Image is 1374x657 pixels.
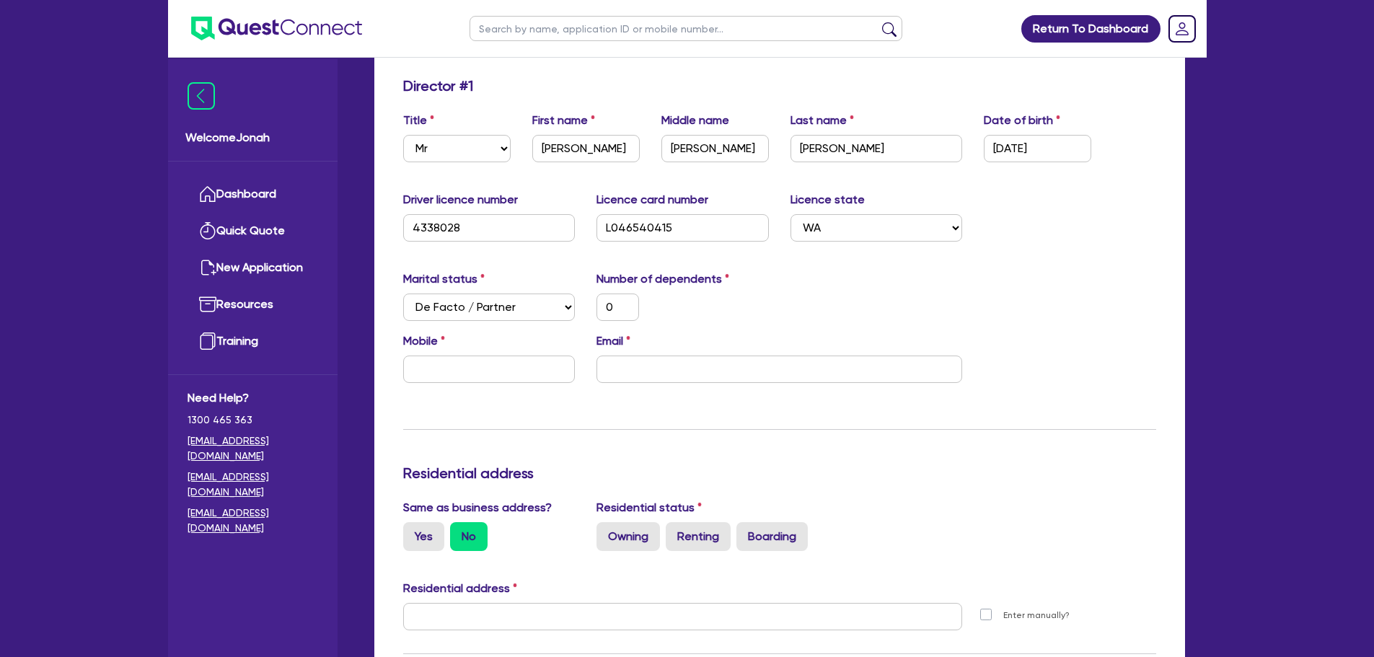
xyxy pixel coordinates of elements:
[188,469,318,500] a: [EMAIL_ADDRESS][DOMAIN_NAME]
[1021,15,1161,43] a: Return To Dashboard
[450,522,488,551] label: No
[736,522,808,551] label: Boarding
[188,213,318,250] a: Quick Quote
[188,176,318,213] a: Dashboard
[596,270,729,288] label: Number of dependents
[188,286,318,323] a: Resources
[188,82,215,110] img: icon-menu-close
[1003,609,1070,622] label: Enter manually?
[596,191,708,208] label: Licence card number
[1163,10,1201,48] a: Dropdown toggle
[188,250,318,286] a: New Application
[199,222,216,239] img: quick-quote
[532,112,595,129] label: First name
[666,522,731,551] label: Renting
[596,499,702,516] label: Residential status
[188,433,318,464] a: [EMAIL_ADDRESS][DOMAIN_NAME]
[403,332,445,350] label: Mobile
[188,323,318,360] a: Training
[199,332,216,350] img: training
[199,259,216,276] img: new-application
[403,77,473,94] h3: Director # 1
[403,464,1156,482] h3: Residential address
[661,112,729,129] label: Middle name
[188,506,318,536] a: [EMAIL_ADDRESS][DOMAIN_NAME]
[403,191,518,208] label: Driver licence number
[596,332,630,350] label: Email
[403,270,485,288] label: Marital status
[185,129,320,146] span: Welcome Jonah
[199,296,216,313] img: resources
[188,413,318,428] span: 1300 465 363
[188,389,318,407] span: Need Help?
[403,499,552,516] label: Same as business address?
[791,112,854,129] label: Last name
[403,522,444,551] label: Yes
[403,580,517,597] label: Residential address
[191,17,362,40] img: quest-connect-logo-blue
[403,112,434,129] label: Title
[984,112,1060,129] label: Date of birth
[596,522,660,551] label: Owning
[470,16,902,41] input: Search by name, application ID or mobile number...
[791,191,865,208] label: Licence state
[984,135,1091,162] input: DD / MM / YYYY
